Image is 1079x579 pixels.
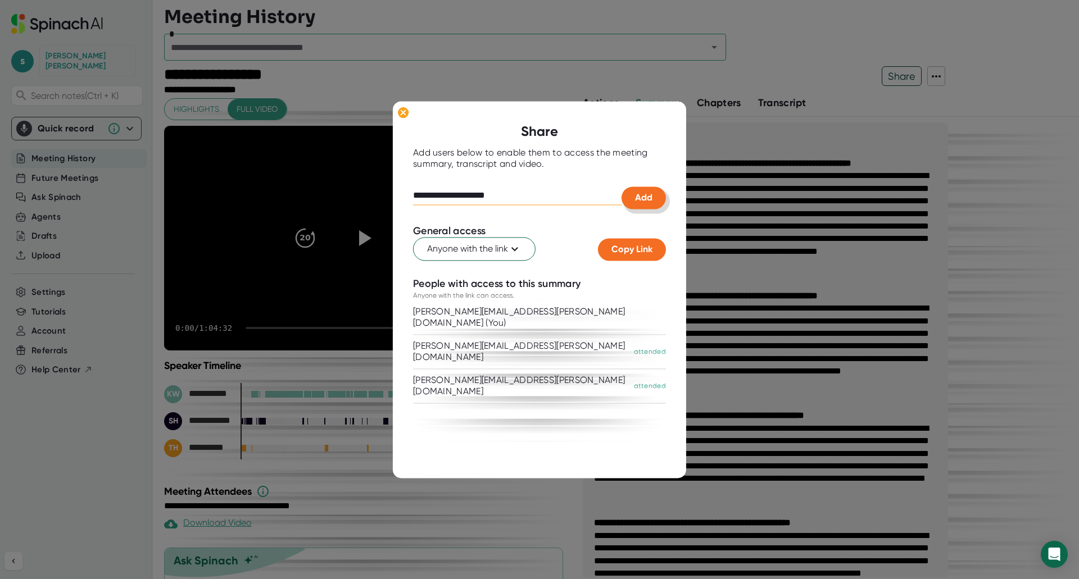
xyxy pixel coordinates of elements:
[413,238,536,261] button: Anyone with the link
[634,381,666,391] div: attended
[521,123,558,139] b: Share
[413,278,581,291] div: People with access to this summary
[413,225,486,238] div: General access
[634,347,666,357] div: attended
[413,375,628,397] div: [PERSON_NAME][EMAIL_ADDRESS][PERSON_NAME][DOMAIN_NAME]
[598,239,666,261] button: Copy Link
[413,290,514,300] div: Anyone with the link can access.
[413,306,660,329] div: [PERSON_NAME][EMAIL_ADDRESS][PERSON_NAME][DOMAIN_NAME] (You)
[413,147,666,170] div: Add users below to enable them to access the meeting summary, transcript and video.
[1041,541,1068,568] div: Open Intercom Messenger
[635,192,652,203] span: Add
[413,340,628,363] div: [PERSON_NAME][EMAIL_ADDRESS][PERSON_NAME][DOMAIN_NAME]
[622,186,666,209] button: Add
[611,244,652,255] span: Copy Link
[427,243,522,256] span: Anyone with the link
